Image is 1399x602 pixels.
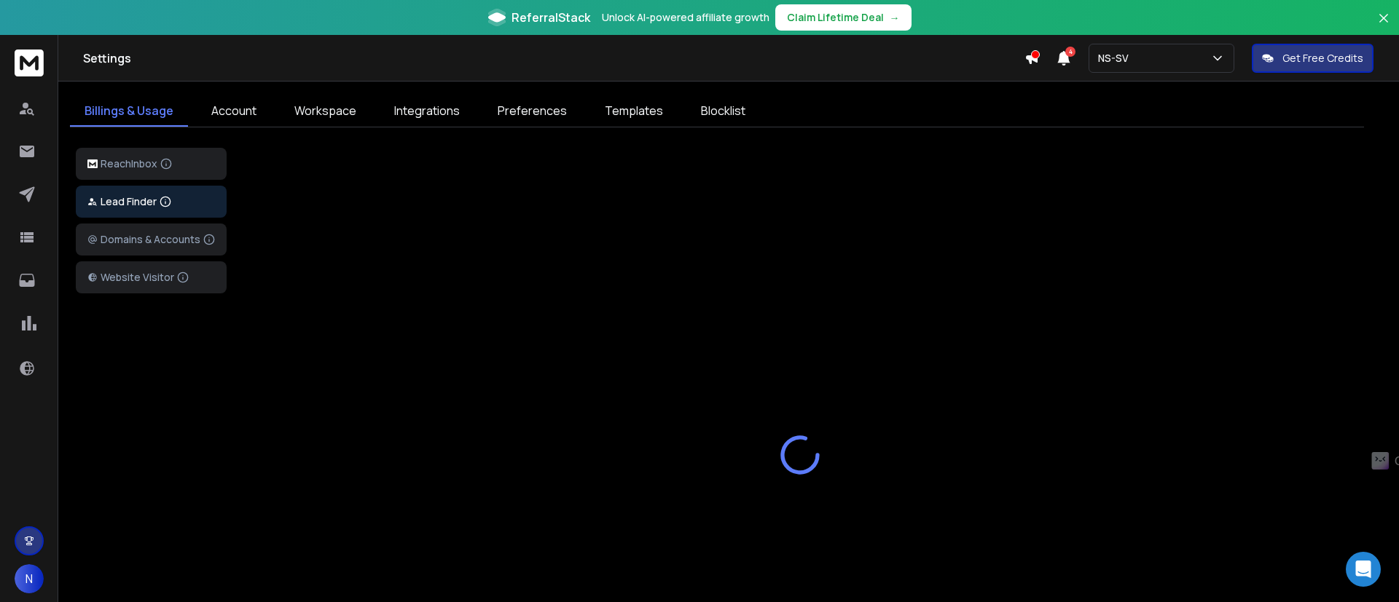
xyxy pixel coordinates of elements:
a: Billings & Usage [70,96,188,127]
button: ReachInbox [76,148,227,180]
a: Workspace [280,96,371,127]
div: Open Intercom Messenger [1346,552,1381,587]
span: ReferralStack [512,9,590,26]
img: logo [87,159,98,169]
p: Unlock AI-powered affiliate growth [602,10,769,25]
button: Website Visitor [76,261,227,293]
button: N [15,564,44,593]
button: Close banner [1374,9,1393,44]
button: Get Free Credits [1252,44,1373,73]
span: 4 [1065,47,1075,57]
p: NS-SV [1098,51,1135,66]
span: → [890,10,900,25]
button: Domains & Accounts [76,223,227,256]
a: Integrations [380,96,474,127]
h1: Settings [83,49,1024,67]
a: Preferences [483,96,581,127]
button: Claim Lifetime Deal→ [775,4,912,31]
a: Account [197,96,271,127]
a: Templates [590,96,678,127]
p: Get Free Credits [1282,51,1363,66]
button: Lead Finder [76,186,227,218]
a: Blocklist [686,96,760,127]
